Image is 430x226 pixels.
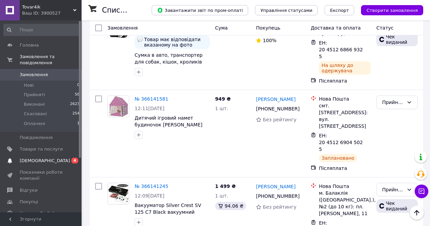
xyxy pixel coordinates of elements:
[3,24,80,36] input: Пошук
[311,25,361,31] span: Доставка та оплата
[255,5,318,15] button: Управління статусами
[263,117,296,122] span: Без рейтингу
[330,8,349,13] span: Експорт
[319,95,371,102] div: Нова Пошта
[135,115,202,148] a: Дитячий ігровий намет будиночок [PERSON_NAME] для дівчаток з гірляндою Kruzzel 22653 [GEOGRAPHIC_...
[361,5,423,15] button: Створити замовлення
[24,101,45,107] span: Виконані
[256,183,295,190] a: [PERSON_NAME]
[215,202,246,210] div: 94.06 ₴
[319,102,371,129] div: смт. [STREET_ADDRESS]: вул. [STREET_ADDRESS]
[215,193,228,198] span: 1 шт.
[152,5,248,15] button: Завантажити звіт по пром-оплаті
[215,184,236,189] span: 1 499 ₴
[215,25,228,31] span: Cума
[319,40,363,59] span: ЕН: 20 4512 6866 9325
[71,158,78,163] span: 4
[319,183,371,190] div: Нова Пошта
[107,183,129,205] a: Фото товару
[157,7,243,13] span: Завантажити звіт по пром-оплаті
[22,10,82,16] div: Ваш ID: 3900527
[20,210,56,216] span: Каталог ProSale
[137,37,143,42] img: :speech_balloon:
[319,165,371,172] div: Післяплата
[319,190,371,217] div: м. Балаклія ([GEOGRAPHIC_DATA].), №2 (до 10 кг): пл. [PERSON_NAME], 11
[376,199,418,213] div: Чек виданий
[415,185,428,198] button: Чат з покупцем
[255,104,300,114] div: [PHONE_NUMBER]
[382,99,404,106] div: Прийнято
[144,37,207,48] span: Товар має відповідати вказаному на фото
[77,121,80,127] span: 1
[107,25,138,31] span: Замовлення
[376,25,394,31] span: Статус
[102,6,171,14] h1: Список замовлень
[215,96,231,102] span: 949 ₴
[319,77,371,84] div: Післяплата
[20,158,70,164] span: [DEMOGRAPHIC_DATA]
[20,72,48,78] span: Замовлення
[256,25,280,31] span: Покупець
[256,96,295,103] a: [PERSON_NAME]
[135,106,165,111] span: 12:11[DATE]
[20,54,82,66] span: Замовлення та повідомлення
[382,186,404,193] div: Прийнято
[319,154,357,162] div: Заплановано
[108,183,129,204] img: Фото товару
[319,61,371,75] div: На шляху до одержувача
[75,92,80,98] span: 58
[325,5,355,15] button: Експорт
[20,169,63,181] span: Показники роботи компанії
[22,4,73,10] span: Tovar4ik
[72,111,80,117] span: 254
[410,206,424,220] button: Наверх
[263,204,296,210] span: Без рейтингу
[20,146,63,152] span: Товари та послуги
[107,95,129,117] a: Фото товару
[108,96,129,117] img: Фото товару
[135,193,165,198] span: 12:09[DATE]
[24,111,47,117] span: Скасовані
[215,106,228,111] span: 1 шт.
[135,96,168,102] a: № 366141581
[354,7,423,13] a: Створити замовлення
[70,101,80,107] span: 2623
[135,184,168,189] a: № 366141245
[24,121,45,127] span: Оплачені
[135,52,203,71] a: Сумка в авто, транспортер для собак, кішок, кроликів Purlov 20973
[24,82,34,88] span: Нові
[366,8,418,13] span: Створити замовлення
[24,92,45,98] span: Прийняті
[319,133,363,152] span: ЕН: 20 4512 6904 5025
[20,199,38,205] span: Покупці
[77,82,80,88] span: 0
[376,33,418,46] div: Чек виданий
[20,187,37,193] span: Відгуки
[255,191,300,201] div: [PHONE_NUMBER]
[20,42,39,48] span: Головна
[20,135,53,141] span: Повідомлення
[260,8,312,13] span: Управління статусами
[263,38,276,43] span: 100%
